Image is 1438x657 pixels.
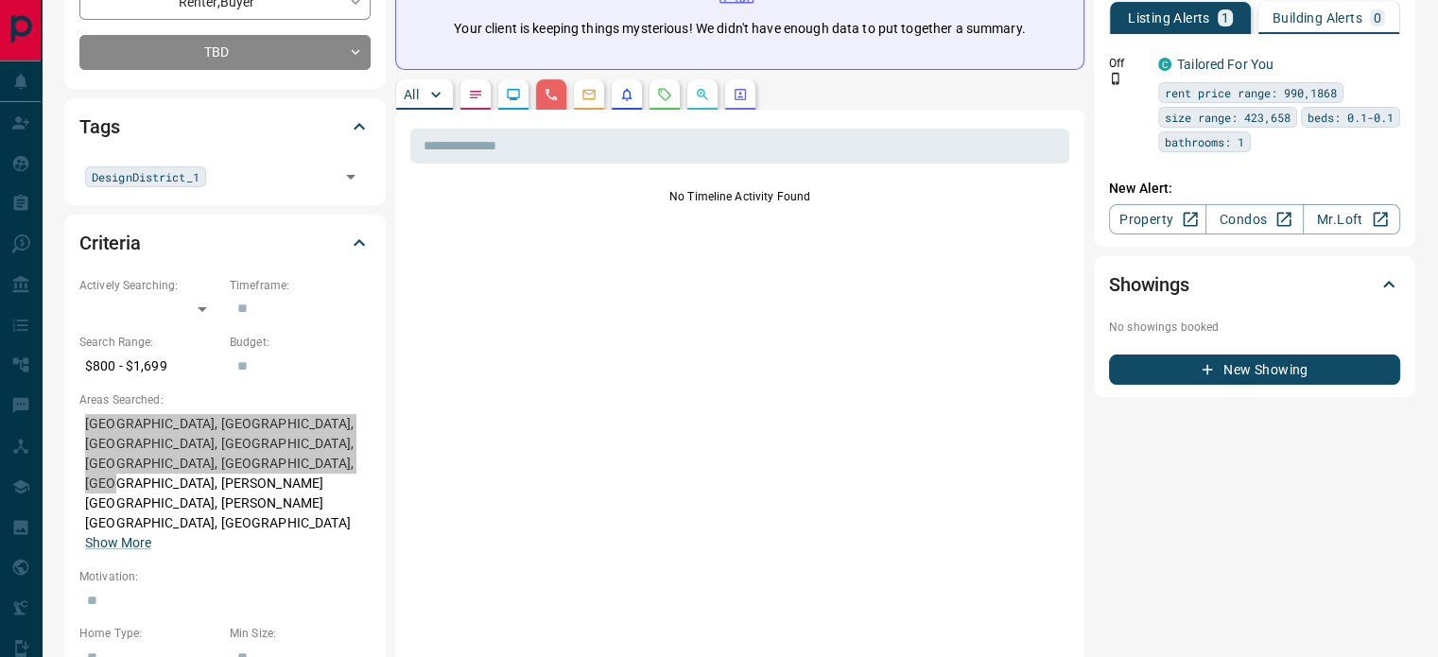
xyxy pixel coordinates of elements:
[506,87,521,102] svg: Lead Browsing Activity
[230,334,371,351] p: Budget:
[1109,354,1400,385] button: New Showing
[1109,269,1189,300] h2: Showings
[1177,57,1273,72] a: Tailored For You
[1109,319,1400,336] p: No showings booked
[733,87,748,102] svg: Agent Actions
[79,277,220,294] p: Actively Searching:
[1374,11,1381,25] p: 0
[85,533,151,553] button: Show More
[79,112,119,142] h2: Tags
[1109,72,1122,85] svg: Push Notification Only
[657,87,672,102] svg: Requests
[1109,55,1147,72] p: Off
[79,334,220,351] p: Search Range:
[544,87,559,102] svg: Calls
[404,88,419,101] p: All
[79,220,371,266] div: Criteria
[1273,11,1362,25] p: Building Alerts
[1308,108,1394,127] span: beds: 0.1-0.1
[92,167,199,186] span: DesignDistrict_1
[1128,11,1210,25] p: Listing Alerts
[79,625,220,642] p: Home Type:
[695,87,710,102] svg: Opportunities
[468,87,483,102] svg: Notes
[454,19,1025,39] p: Your client is keeping things mysterious! We didn't have enough data to put together a summary.
[581,87,597,102] svg: Emails
[79,568,371,585] p: Motivation:
[1165,132,1244,151] span: bathrooms: 1
[230,277,371,294] p: Timeframe:
[1109,204,1206,234] a: Property
[1303,204,1400,234] a: Mr.Loft
[1205,204,1303,234] a: Condos
[79,104,371,149] div: Tags
[619,87,634,102] svg: Listing Alerts
[1221,11,1229,25] p: 1
[1158,58,1171,71] div: condos.ca
[230,625,371,642] p: Min Size:
[1165,83,1337,102] span: rent price range: 990,1868
[79,351,220,382] p: $800 - $1,699
[410,188,1069,205] p: No Timeline Activity Found
[1109,262,1400,307] div: Showings
[79,391,371,408] p: Areas Searched:
[79,228,141,258] h2: Criteria
[338,164,364,190] button: Open
[1165,108,1291,127] span: size range: 423,658
[1109,179,1400,199] p: New Alert:
[79,408,371,559] p: [GEOGRAPHIC_DATA], [GEOGRAPHIC_DATA], [GEOGRAPHIC_DATA], [GEOGRAPHIC_DATA], [GEOGRAPHIC_DATA], [G...
[79,35,371,70] div: TBD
